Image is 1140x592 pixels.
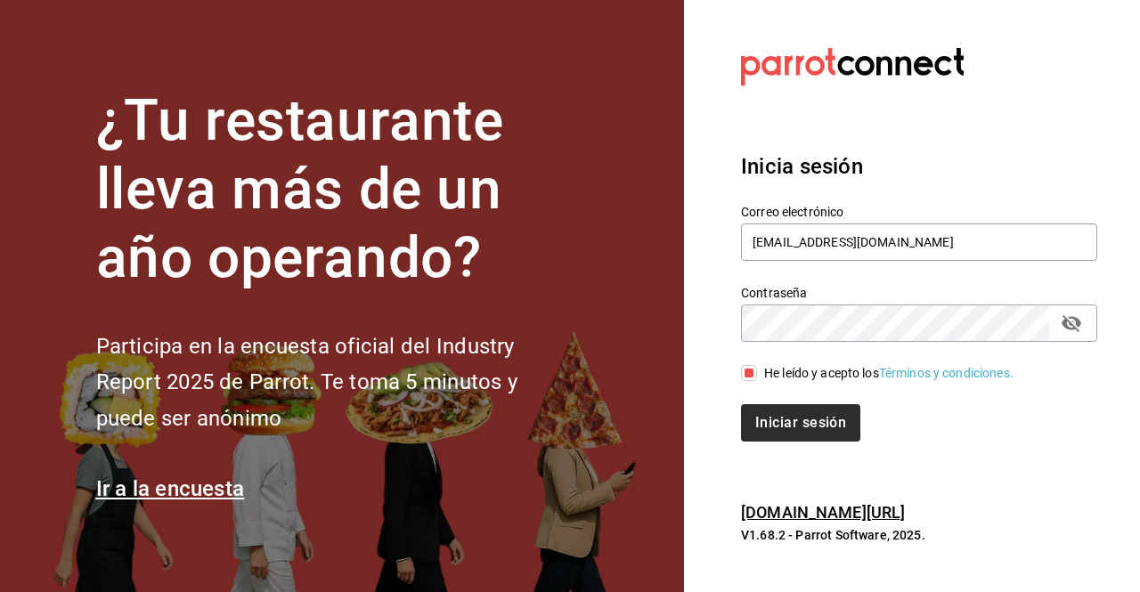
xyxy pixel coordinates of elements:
[96,328,577,437] h2: Participa en la encuesta oficial del Industry Report 2025 de Parrot. Te toma 5 minutos y puede se...
[764,364,1014,383] div: He leído y acepto los
[741,404,860,442] button: Iniciar sesión
[1056,308,1087,338] button: passwordField
[741,526,1097,544] p: V1.68.2 - Parrot Software, 2025.
[96,87,577,292] h1: ¿Tu restaurante lleva más de un año operando?
[96,476,245,501] a: Ir a la encuesta
[741,206,1097,218] label: Correo electrónico
[741,223,1097,261] input: Ingresa tu correo electrónico
[741,150,1097,182] h3: Inicia sesión
[879,366,1014,380] a: Términos y condiciones.
[741,503,905,522] a: [DOMAIN_NAME][URL]
[741,287,1097,299] label: Contraseña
